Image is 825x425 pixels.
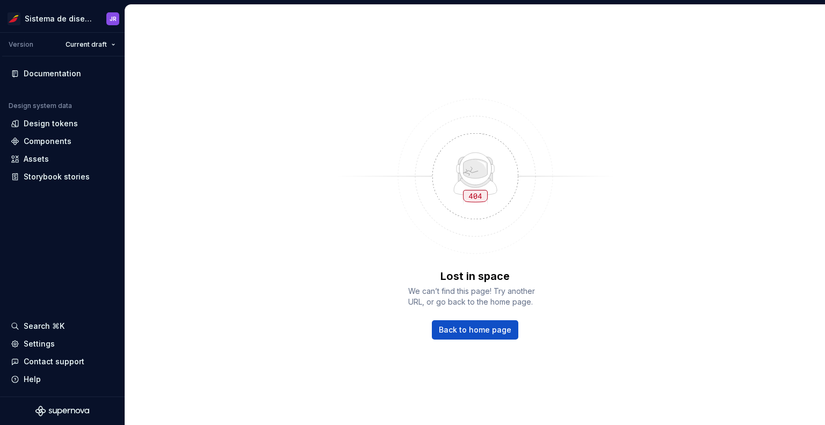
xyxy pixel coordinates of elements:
span: Current draft [66,40,107,49]
span: We can’t find this page! Try another URL, or go back to the home page. [408,286,542,307]
a: Components [6,133,118,150]
div: Documentation [24,68,81,79]
button: Search ⌘K [6,318,118,335]
a: Documentation [6,65,118,82]
svg: Supernova Logo [35,406,89,416]
div: Settings [24,338,55,349]
button: Help [6,371,118,388]
div: Assets [24,154,49,164]
button: Contact support [6,353,118,370]
div: Version [9,40,33,49]
a: Design tokens [6,115,118,132]
span: Back to home page [439,325,511,335]
div: Contact support [24,356,84,367]
img: 55604660-494d-44a9-beb2-692398e9940a.png [8,12,20,25]
div: Design tokens [24,118,78,129]
div: Design system data [9,102,72,110]
div: Storybook stories [24,171,90,182]
button: Current draft [61,37,120,52]
div: Sistema de diseño Iberia [25,13,93,24]
div: Search ⌘K [24,321,64,332]
p: Lost in space [440,269,510,284]
button: Sistema de diseño IberiaJR [2,7,122,30]
div: Components [24,136,71,147]
a: Back to home page [432,320,518,340]
div: Help [24,374,41,385]
div: JR [110,15,117,23]
a: Storybook stories [6,168,118,185]
a: Settings [6,335,118,352]
a: Assets [6,150,118,168]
